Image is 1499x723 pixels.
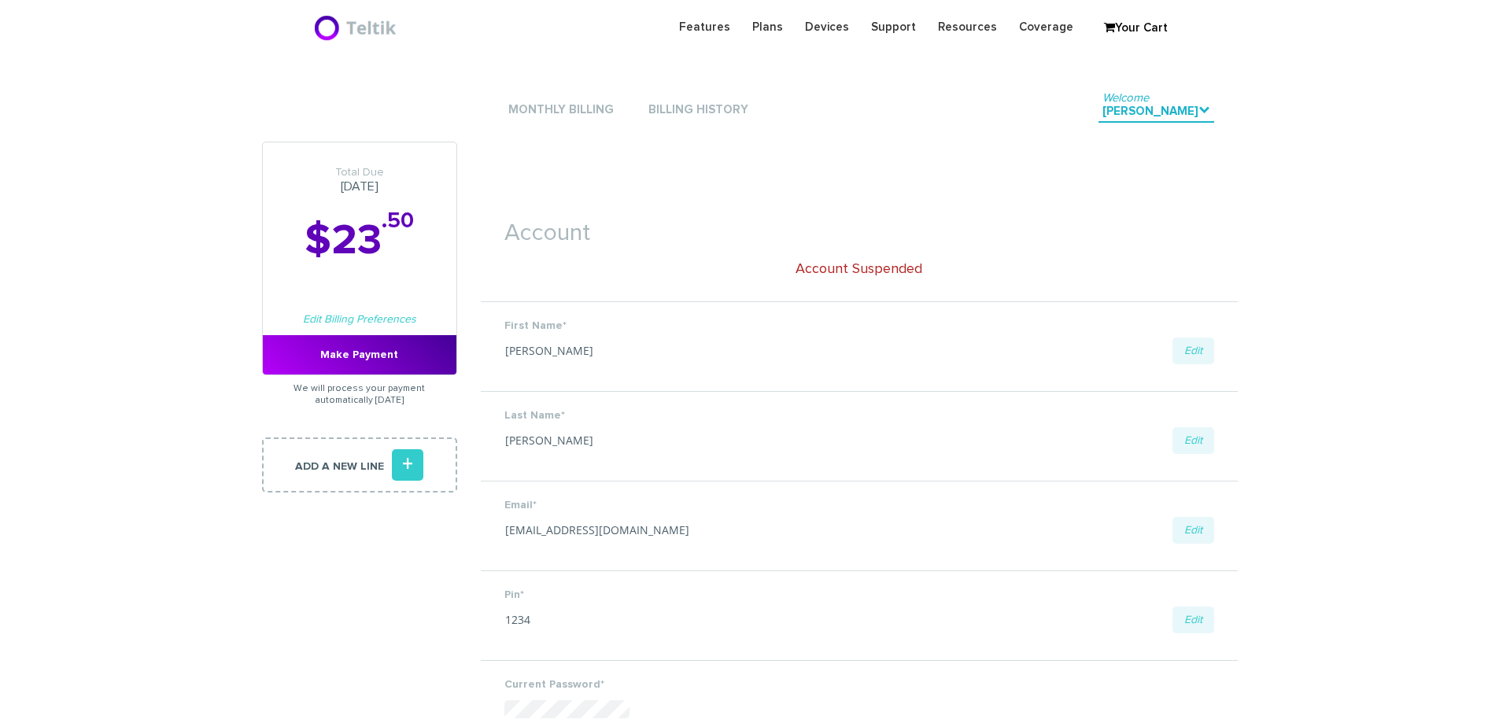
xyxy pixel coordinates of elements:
a: Support [860,12,927,42]
a: Welcome[PERSON_NAME]. [1098,101,1214,123]
a: Resources [927,12,1008,42]
a: Make Payment [263,335,456,374]
label: Email* [504,497,1214,513]
h4: Account Suspended [481,262,1238,278]
i: . [1198,104,1210,116]
h2: $23 [263,218,456,264]
a: Edit [1172,607,1214,633]
a: Monthly Billing [504,100,618,121]
label: Current Password* [504,677,1214,692]
a: Edit Billing Preferences [303,314,416,325]
img: BriteX [313,12,401,43]
span: Welcome [1102,92,1149,104]
a: Edit [1172,427,1214,454]
h3: [DATE] [263,166,456,194]
sup: .50 [382,210,414,232]
h1: Account [481,197,1238,254]
a: Edit [1172,338,1214,364]
a: Add a new line+ [262,437,457,492]
i: + [392,449,423,481]
a: Features [668,12,741,42]
a: Plans [741,12,794,42]
a: Edit [1172,517,1214,544]
span: Total Due [263,166,456,179]
a: Billing History [644,100,752,121]
a: Coverage [1008,12,1084,42]
p: We will process your payment automatically [DATE] [262,375,457,414]
label: Last Name* [504,408,1214,423]
a: Devices [794,12,860,42]
a: Your Cart [1096,17,1175,40]
label: First Name* [504,318,1214,334]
